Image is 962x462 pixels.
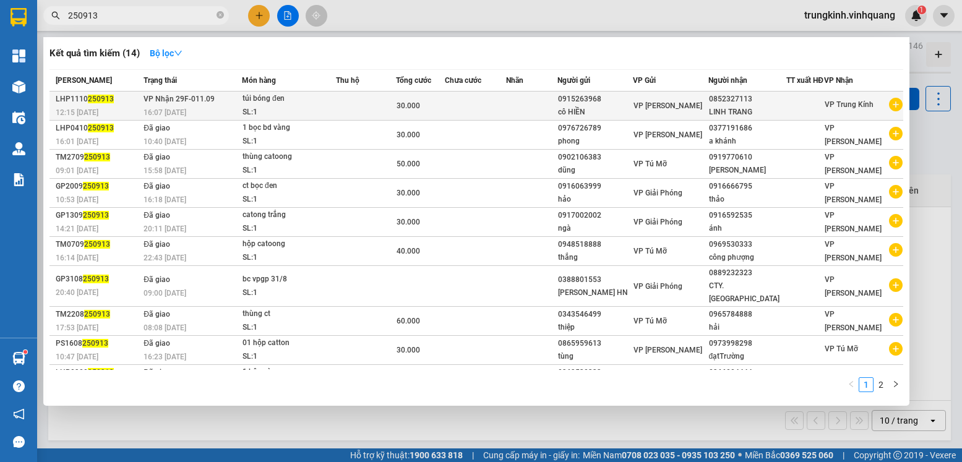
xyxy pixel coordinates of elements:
span: notification [13,408,25,420]
a: 2 [874,378,888,391]
span: left [848,380,855,388]
div: 0917002002 [558,209,632,222]
span: 16:07 [DATE] [144,108,186,117]
div: LHP1110 [56,93,140,106]
span: Thu hộ [336,76,359,85]
span: TT xuất HĐ [786,76,823,85]
span: 250913 [83,211,109,220]
span: VP Nhận 29F-011.09 [144,95,215,103]
span: 250913 [84,240,110,249]
div: 0919770610 [709,151,786,164]
li: 2 [874,377,888,392]
span: Đã giao [144,368,170,377]
div: LINH TRANG [709,106,786,119]
span: message [13,436,25,448]
span: plus-circle [889,214,903,228]
span: 30.000 [397,130,420,139]
div: LHP0908 [56,366,140,379]
span: plus-circle [889,278,903,292]
span: Chưa cước [445,76,481,85]
span: 20:11 [DATE] [144,225,186,233]
span: VP [PERSON_NAME] [825,153,882,175]
div: ngà [558,222,632,235]
span: VP Gửi [633,76,656,85]
div: công phượng [709,251,786,264]
span: search [51,11,60,20]
span: 250913 [88,368,114,377]
div: GP3108 [56,273,140,286]
div: thắng [558,251,632,264]
div: tùng [558,350,632,363]
span: VP [PERSON_NAME] [825,310,882,332]
span: VP [PERSON_NAME] [825,275,882,297]
span: Người gửi [557,76,590,85]
div: SL: 1 [243,350,335,364]
span: Nhãn [506,76,523,85]
span: 22:43 [DATE] [144,254,186,262]
div: 0852327113 [709,93,786,106]
span: 60.000 [397,317,420,325]
div: SL: 1 [243,222,335,236]
div: 1 bọc bd vàng [243,121,335,135]
span: close-circle [217,11,224,19]
div: 0973998298 [709,337,786,350]
div: ct bọc đen [243,179,335,193]
span: VP Giải Phóng [633,189,682,197]
span: plus-circle [889,185,903,199]
span: plus-circle [889,127,903,140]
span: [PERSON_NAME] [56,76,112,85]
span: Người nhận [708,76,747,85]
div: [PERSON_NAME] HN [558,286,632,299]
img: logo-vxr [11,8,27,27]
span: 250913 [88,124,114,132]
div: a khánh [709,135,786,148]
div: SL: 1 [243,321,335,335]
div: 0965784888 [709,308,786,321]
span: plus-circle [889,313,903,327]
button: left [844,377,859,392]
div: đạtTrường [709,350,786,363]
div: GP2009 [56,180,140,193]
div: SL: 1 [243,251,335,265]
div: CTY. [GEOGRAPHIC_DATA] [709,280,786,306]
a: 1 [859,378,873,391]
span: 30.000 [397,101,420,110]
img: warehouse-icon [12,80,25,93]
span: plus-circle [889,342,903,356]
span: close-circle [217,10,224,22]
span: 09:00 [DATE] [144,289,186,297]
div: túi bóng đen [243,92,335,106]
span: question-circle [13,380,25,392]
h3: Kết quả tìm kiếm ( 14 ) [49,47,140,60]
span: 250913 [82,339,108,348]
span: 250913 [88,95,114,103]
div: 0916666795 [709,180,786,193]
sup: 1 [24,350,27,354]
span: VP [PERSON_NAME] [633,101,702,110]
span: Đã giao [144,182,170,190]
div: 01 hộp catton [243,336,335,350]
div: bc vpgp 31/8 [243,273,335,286]
span: 250913 [83,275,109,283]
div: dũng [558,164,632,177]
button: right [888,377,903,392]
li: Next Page [888,377,903,392]
span: 15:58 [DATE] [144,166,186,175]
div: catong trắng [243,208,335,222]
span: down [174,49,183,58]
span: 250913 [84,153,110,161]
div: 0969530333 [558,366,632,379]
span: Đã giao [144,275,170,284]
div: thảo [709,193,786,206]
div: 0915263968 [558,93,632,106]
span: Đã giao [144,339,170,348]
span: VP Nhận [824,76,853,85]
div: thiệp [558,321,632,334]
div: LHP0410 [56,122,140,135]
div: 0388801553 [558,273,632,286]
li: Previous Page [844,377,859,392]
span: VP [PERSON_NAME] [825,124,882,146]
span: 40.000 [397,247,420,255]
div: 0377191686 [709,122,786,135]
div: PS1608 [56,337,140,350]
